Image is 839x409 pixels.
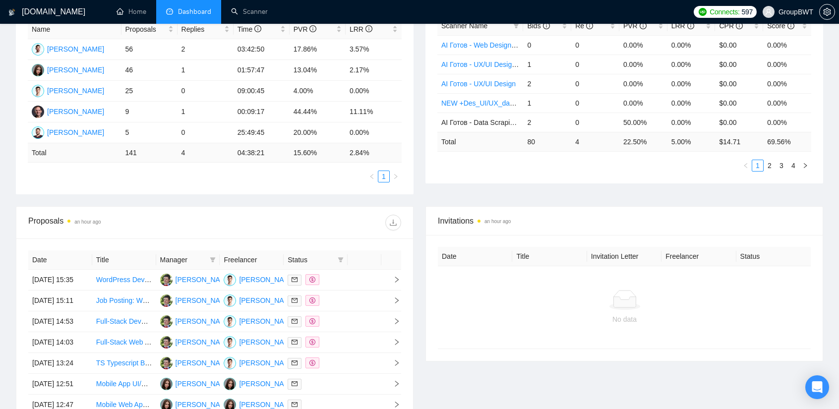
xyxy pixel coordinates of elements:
[369,174,375,179] span: left
[47,127,104,138] div: [PERSON_NAME]
[121,60,178,81] td: 46
[210,257,216,263] span: filter
[208,252,218,267] span: filter
[92,270,156,291] td: WordPress Developer – 2 co-branded SaaS Marketing Websites
[178,60,234,81] td: 1
[441,60,522,68] a: AI Готов - UX/UI Designer
[764,160,775,171] a: 2
[224,296,296,304] a: DN[PERSON_NAME]
[441,99,535,107] a: NEW +Des_UI/UX_dashboard
[667,93,716,113] td: 0.00%
[667,74,716,93] td: 0.00%
[234,102,290,122] td: 00:09:17
[571,113,619,132] td: 0
[385,318,400,325] span: right
[710,6,739,17] span: Connects:
[715,93,763,113] td: $0.00
[32,85,44,97] img: DN
[523,132,571,151] td: 80
[96,276,294,284] a: WordPress Developer – 2 co-branded SaaS Marketing Websites
[523,35,571,55] td: 0
[309,277,315,283] span: dollar
[178,39,234,60] td: 2
[292,381,298,387] span: mail
[160,357,173,369] img: AS
[571,93,619,113] td: 0
[346,39,402,60] td: 3.57%
[787,22,794,29] span: info-circle
[292,402,298,408] span: mail
[571,55,619,74] td: 0
[160,296,233,304] a: AS[PERSON_NAME]
[224,357,236,369] img: DN
[385,401,400,408] span: right
[92,311,156,332] td: Full-Stack Developer for Car Service Platform
[178,102,234,122] td: 1
[799,160,811,172] li: Next Page
[788,160,799,171] a: 4
[441,22,487,30] span: Scanner Name
[178,7,211,16] span: Dashboard
[96,380,316,388] a: Mobile App UI/UX Designer (Discovery, Wireframes, Full Figma Design)
[385,215,401,231] button: download
[752,160,763,171] a: 1
[239,316,296,327] div: [PERSON_NAME]
[220,250,284,270] th: Freelancer
[338,257,344,263] span: filter
[393,174,399,179] span: right
[92,332,156,353] td: Full-Stack Web Application Developer Needed for Property Investment Tool
[292,318,298,324] span: mail
[32,107,104,115] a: VZ[PERSON_NAME]
[160,254,206,265] span: Manager
[32,43,44,56] img: AY
[294,25,317,33] span: PVR
[523,74,571,93] td: 2
[819,4,835,20] button: setting
[254,25,261,32] span: info-circle
[763,132,811,151] td: 69.56 %
[47,64,104,75] div: [PERSON_NAME]
[366,171,378,182] button: left
[523,55,571,74] td: 1
[160,336,173,349] img: AS
[178,20,234,39] th: Replies
[290,39,346,60] td: 17.86%
[571,35,619,55] td: 0
[176,337,233,348] div: [PERSON_NAME]
[28,143,121,163] td: Total
[309,318,315,324] span: dollar
[224,358,296,366] a: DN[PERSON_NAME]
[385,297,400,304] span: right
[224,294,236,307] img: DN
[92,250,156,270] th: Title
[176,274,233,285] div: [PERSON_NAME]
[619,93,667,113] td: 0.00%
[776,160,787,172] li: 3
[92,374,156,395] td: Mobile App UI/UX Designer (Discovery, Wireframes, Full Figma Design)
[763,55,811,74] td: 0.00%
[787,160,799,172] li: 4
[160,338,233,346] a: AS[PERSON_NAME]
[28,291,92,311] td: [DATE] 15:11
[47,44,104,55] div: [PERSON_NAME]
[767,22,794,30] span: Score
[805,375,829,399] div: Open Intercom Messenger
[346,143,402,163] td: 2.84 %
[178,122,234,143] td: 0
[776,160,787,171] a: 3
[513,23,519,29] span: filter
[176,295,233,306] div: [PERSON_NAME]
[238,25,261,33] span: Time
[543,22,550,29] span: info-circle
[234,122,290,143] td: 25:49:45
[619,55,667,74] td: 0.00%
[336,252,346,267] span: filter
[378,171,389,182] a: 1
[390,171,402,182] li: Next Page
[667,132,716,151] td: 5.00 %
[121,81,178,102] td: 25
[92,291,156,311] td: Job Posting: Website Design &amp; Development for Resale Business (Quote-Based, No Ecommerce)
[224,275,296,283] a: DN[PERSON_NAME]
[224,274,236,286] img: DN
[365,25,372,32] span: info-circle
